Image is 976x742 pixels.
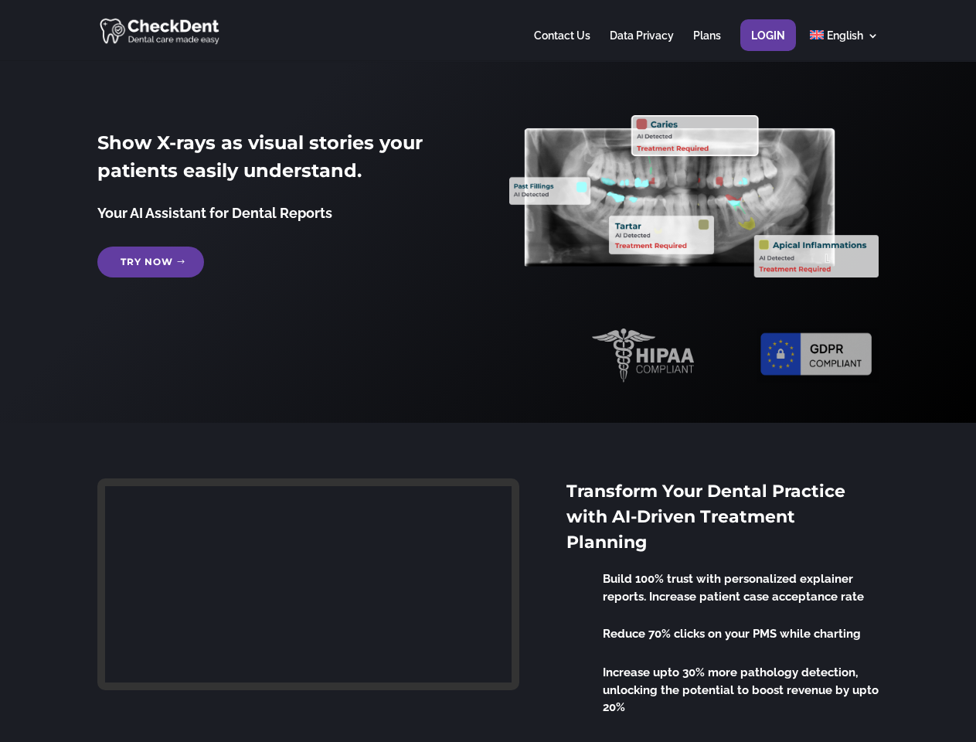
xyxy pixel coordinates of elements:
[509,115,878,277] img: X_Ray_annotated
[100,15,221,46] img: CheckDent AI
[603,572,864,604] span: Build 100% trust with personalized explainer reports. Increase patient case acceptance rate
[610,30,674,60] a: Data Privacy
[810,30,879,60] a: English
[97,129,466,192] h2: Show X-rays as visual stories your patients easily understand.
[534,30,590,60] a: Contact Us
[751,30,785,60] a: Login
[693,30,721,60] a: Plans
[827,29,863,42] span: English
[603,627,861,641] span: Reduce 70% clicks on your PMS while charting
[97,205,332,221] span: Your AI Assistant for Dental Reports
[603,665,879,714] span: Increase upto 30% more pathology detection, unlocking the potential to boost revenue by upto 20%
[566,481,845,553] span: Transform Your Dental Practice with AI-Driven Treatment Planning
[97,247,204,277] a: Try Now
